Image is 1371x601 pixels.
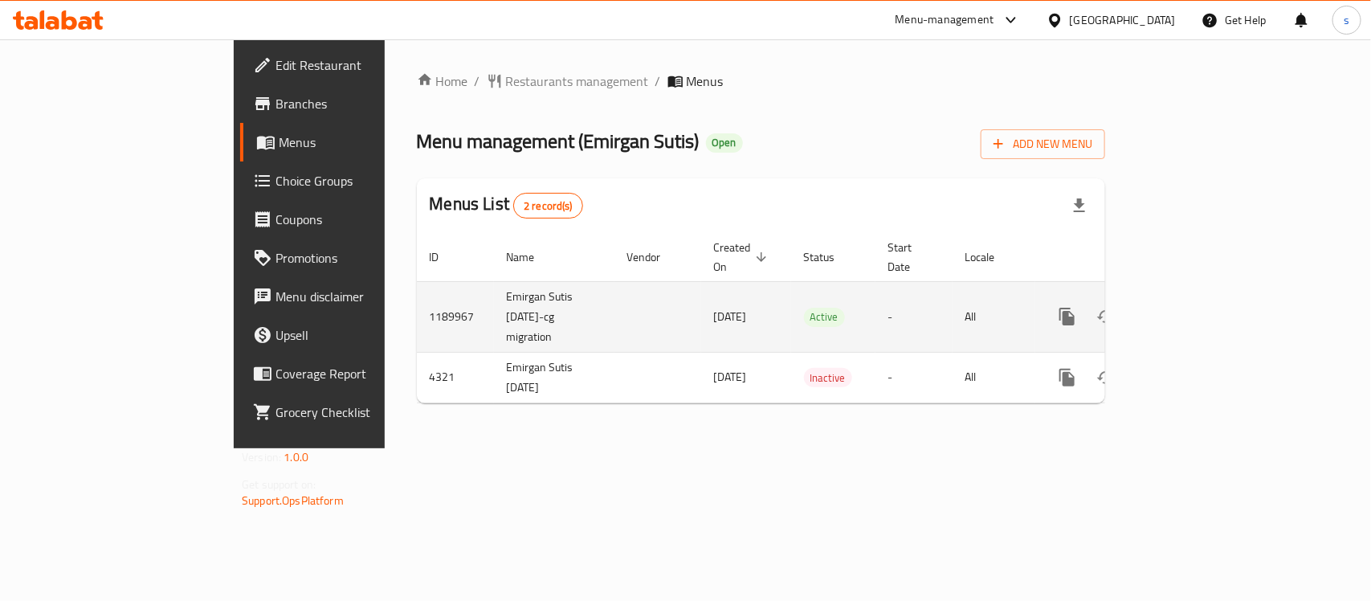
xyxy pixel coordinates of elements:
[1087,358,1125,397] button: Change Status
[240,277,463,316] a: Menu disclaimer
[275,94,450,113] span: Branches
[1087,297,1125,336] button: Change Status
[875,281,953,352] td: -
[953,281,1035,352] td: All
[240,239,463,277] a: Promotions
[240,46,463,84] a: Edit Restaurant
[430,247,460,267] span: ID
[804,368,852,387] div: Inactive
[240,200,463,239] a: Coupons
[417,123,700,159] span: Menu management ( Emirgan Sutis )
[965,247,1016,267] span: Locale
[275,325,450,345] span: Upsell
[279,133,450,152] span: Menus
[417,233,1215,403] table: enhanced table
[994,134,1092,154] span: Add New Menu
[275,55,450,75] span: Edit Restaurant
[494,352,614,403] td: Emirgan Sutis [DATE]
[1048,297,1087,336] button: more
[240,161,463,200] a: Choice Groups
[1035,233,1215,282] th: Actions
[804,369,852,387] span: Inactive
[714,366,747,387] span: [DATE]
[240,84,463,123] a: Branches
[981,129,1105,159] button: Add New Menu
[706,133,743,153] div: Open
[714,238,772,276] span: Created On
[240,354,463,393] a: Coverage Report
[417,72,1105,91] nav: breadcrumb
[242,474,316,495] span: Get support on:
[507,247,556,267] span: Name
[242,447,281,468] span: Version:
[275,248,450,268] span: Promotions
[888,238,933,276] span: Start Date
[275,287,450,306] span: Menu disclaimer
[475,72,480,91] li: /
[240,316,463,354] a: Upsell
[514,198,582,214] span: 2 record(s)
[494,281,614,352] td: Emirgan Sutis [DATE]-cg migration
[240,123,463,161] a: Menus
[242,490,344,511] a: Support.OpsPlatform
[284,447,308,468] span: 1.0.0
[1048,358,1087,397] button: more
[506,72,649,91] span: Restaurants management
[487,72,649,91] a: Restaurants management
[275,171,450,190] span: Choice Groups
[953,352,1035,403] td: All
[706,136,743,149] span: Open
[714,306,747,327] span: [DATE]
[804,308,845,327] div: Active
[275,403,450,422] span: Grocery Checklist
[513,193,583,219] div: Total records count
[655,72,661,91] li: /
[875,352,953,403] td: -
[1070,11,1176,29] div: [GEOGRAPHIC_DATA]
[687,72,724,91] span: Menus
[804,308,845,326] span: Active
[275,210,450,229] span: Coupons
[896,10,994,30] div: Menu-management
[275,364,450,383] span: Coverage Report
[627,247,682,267] span: Vendor
[240,393,463,431] a: Grocery Checklist
[430,192,583,219] h2: Menus List
[1060,186,1099,225] div: Export file
[1344,11,1349,29] span: s
[804,247,856,267] span: Status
